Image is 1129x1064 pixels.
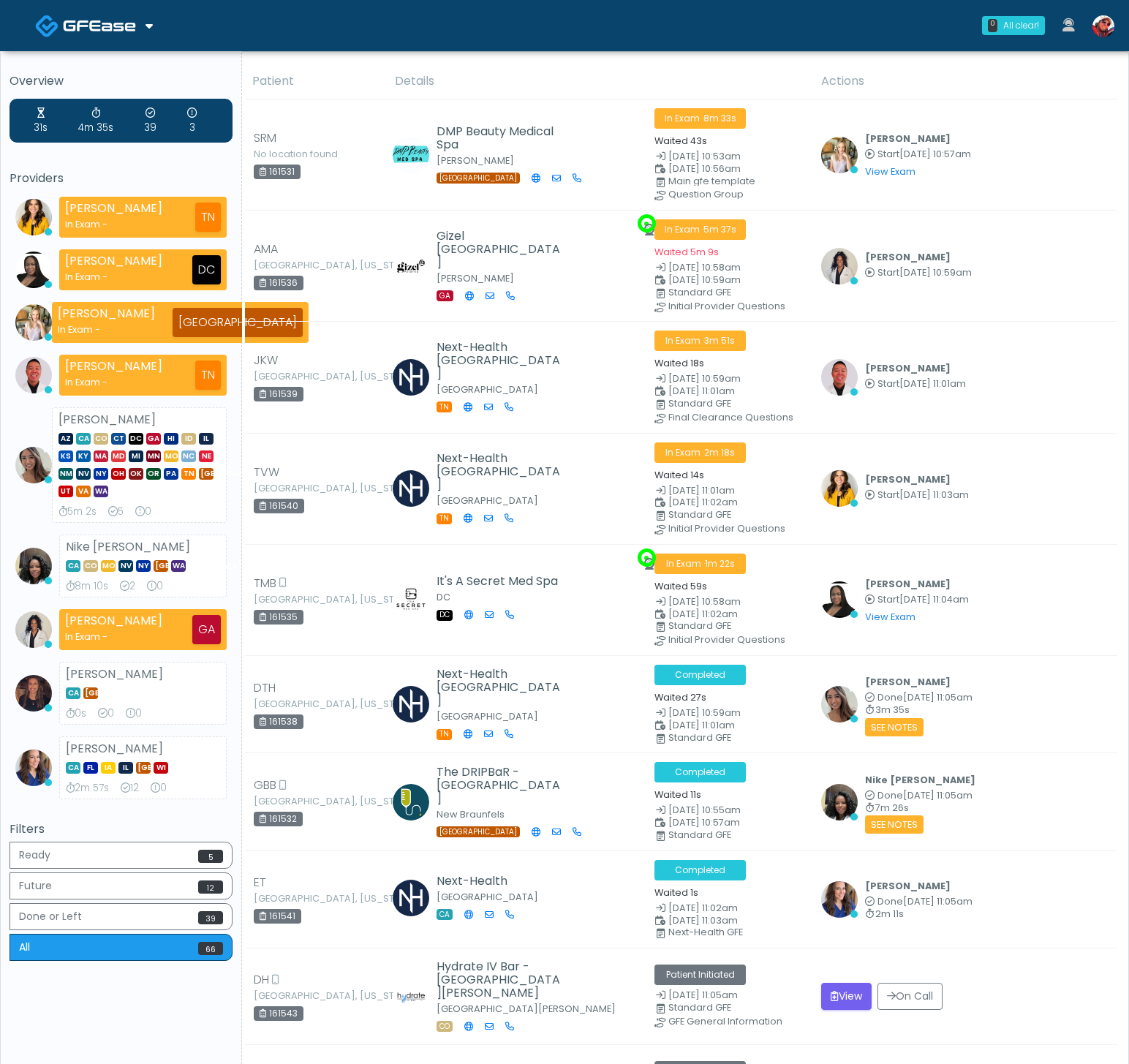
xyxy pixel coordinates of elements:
h5: Gizel [GEOGRAPHIC_DATA] [437,230,564,269]
small: Waited 11s [654,788,701,801]
span: PA [164,468,178,480]
span: TVW [254,464,279,481]
span: MD [111,450,126,462]
small: Date Created [654,263,803,273]
small: [GEOGRAPHIC_DATA], [US_STATE] [254,700,334,709]
div: Exams Completed [98,706,114,721]
span: GA [146,433,161,445]
small: Completed at [865,791,975,801]
span: Start [877,266,899,279]
div: Exams Completed [108,505,124,519]
img: Amanda Creel [393,580,429,616]
strong: [PERSON_NAME] [58,411,156,428]
span: 39 [198,911,223,924]
span: Completed [654,665,746,685]
h5: It's A Secret Med Spa [437,575,558,588]
small: Date Created [654,486,803,496]
strong: [PERSON_NAME] [58,305,155,322]
img: Kristin Adams [15,750,52,786]
div: Standard GFE [668,831,817,839]
b: [PERSON_NAME] [865,676,951,688]
span: [DATE] 11:01am [899,377,966,390]
span: Start [877,488,899,501]
span: NE [199,450,214,462]
small: [PERSON_NAME] [437,154,514,167]
span: Completed [654,860,746,880]
div: Standard GFE [668,510,817,519]
div: Average Wait Time [34,106,48,135]
div: Standard GFE [668,733,817,742]
strong: Nike [PERSON_NAME] [66,538,190,555]
span: DH [254,971,269,989]
span: [DATE] 11:03am [899,488,969,501]
div: DC [192,255,221,284]
small: [GEOGRAPHIC_DATA] [437,891,538,903]
small: Date Created [654,152,803,162]
small: Date Created [654,374,803,384]
img: Veronica Weatherspoon [821,581,858,618]
div: Standard GFE [668,622,817,630]
span: MI [129,450,143,462]
div: Standard GFE [668,288,817,297]
span: [GEOGRAPHIC_DATA] [437,173,520,184]
span: TN [181,468,196,480]
div: In Exam - [65,630,162,644]
b: [PERSON_NAME] [865,473,951,486]
span: KY [76,450,91,462]
th: Actions [812,64,1117,99]
span: ET [254,874,266,891]
div: 161536 [254,276,303,290]
strong: [PERSON_NAME] [65,612,162,629]
small: Waited 5m 9s [654,246,719,258]
th: Details [386,64,812,99]
b: [PERSON_NAME] [865,251,951,263]
span: In Exam · [654,554,746,574]
div: GA [192,615,221,644]
span: [DATE] 10:58am [668,261,741,273]
span: [DATE] 10:58am [668,595,741,608]
div: Extended Exams [187,106,197,135]
small: Date Created [654,806,803,815]
div: Initial Provider Questions [668,302,817,311]
span: [DATE] 11:01am [668,484,735,497]
span: In Exam · [654,219,746,240]
img: Erika Felder [821,470,858,507]
span: Done [877,895,903,908]
span: [GEOGRAPHIC_DATA] [136,762,151,774]
small: 7m 26s [865,804,975,813]
div: [GEOGRAPHIC_DATA] [173,308,303,337]
span: TN [437,513,452,524]
strong: [PERSON_NAME] [65,358,162,374]
span: VA [76,486,91,497]
div: Initial Provider Questions [668,524,817,533]
strong: [PERSON_NAME] [65,200,162,216]
small: Waited 14s [654,469,704,481]
span: [DATE] 10:59am [668,706,741,719]
img: Jameson Stafford [1092,15,1114,37]
span: IA [101,762,116,774]
span: [DATE] 11:05am [903,895,973,908]
span: CA [66,560,80,572]
span: MA [94,450,108,462]
small: Started at [865,150,971,159]
span: [GEOGRAPHIC_DATA] [83,687,98,699]
img: Kevin Peake [393,880,429,916]
span: [DATE] 10:56am [668,162,741,175]
img: Rachael Hunt [821,248,858,284]
span: [DATE] 11:03am [668,914,738,927]
h5: Next-Health [437,875,538,888]
span: [DATE] 11:01am [668,385,735,397]
a: View Exam [865,611,915,623]
span: TN [437,729,452,740]
small: Started at [865,380,966,389]
span: AZ [58,433,73,445]
h5: Providers [10,172,233,185]
img: Rozlyn Bauer [15,675,52,712]
span: In Exam · [654,331,746,351]
div: Extended Exams [151,781,167,796]
small: [GEOGRAPHIC_DATA][PERSON_NAME] [437,1003,616,1015]
small: See Notes [865,815,924,834]
span: JKW [254,352,278,369]
span: GA [437,290,453,301]
span: Completed [654,762,746,782]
